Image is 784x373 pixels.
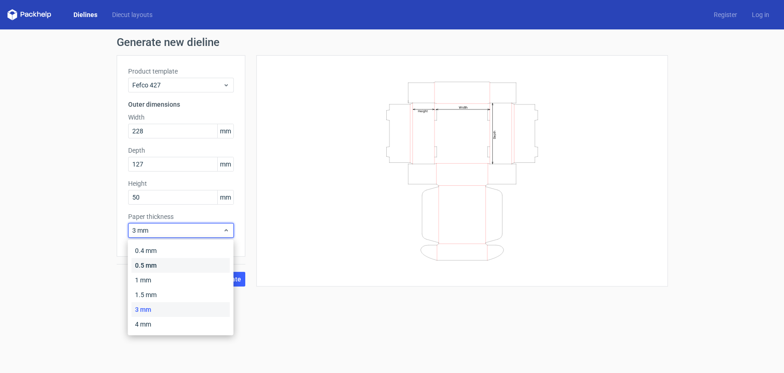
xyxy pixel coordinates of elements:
[132,226,223,235] span: 3 mm
[117,37,668,48] h1: Generate new dieline
[131,273,230,287] div: 1 mm
[217,190,233,204] span: mm
[132,80,223,90] span: Fefco 427
[105,10,160,19] a: Diecut layouts
[128,212,234,221] label: Paper thickness
[492,130,496,138] text: Depth
[128,113,234,122] label: Width
[66,10,105,19] a: Dielines
[128,100,234,109] h3: Outer dimensions
[217,124,233,138] span: mm
[459,105,468,109] text: Width
[131,287,230,302] div: 1.5 mm
[128,67,234,76] label: Product template
[131,258,230,273] div: 0.5 mm
[131,317,230,332] div: 4 mm
[131,243,230,258] div: 0.4 mm
[745,10,777,19] a: Log in
[131,302,230,317] div: 3 mm
[417,109,427,113] text: Height
[217,157,233,171] span: mm
[128,179,234,188] label: Height
[706,10,745,19] a: Register
[128,146,234,155] label: Depth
